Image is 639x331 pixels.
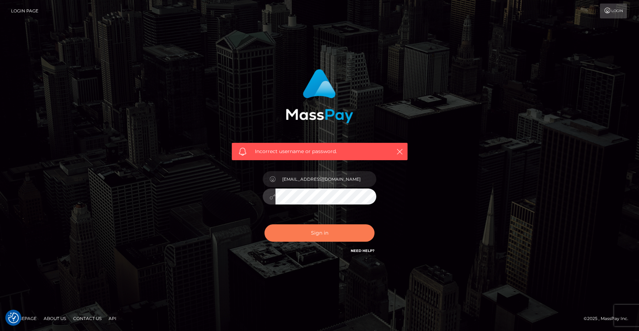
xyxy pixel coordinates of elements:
button: Sign in [264,224,375,242]
span: Incorrect username or password. [255,148,384,155]
button: Consent Preferences [8,313,19,323]
a: Login [600,4,627,18]
a: Homepage [8,313,39,324]
a: API [106,313,119,324]
img: MassPay Login [286,69,353,123]
div: © 2025 , MassPay Inc. [584,315,634,322]
a: Need Help? [351,248,375,253]
input: Username... [275,171,376,187]
a: Contact Us [70,313,104,324]
img: Revisit consent button [8,313,19,323]
a: About Us [41,313,69,324]
a: Login Page [11,4,38,18]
